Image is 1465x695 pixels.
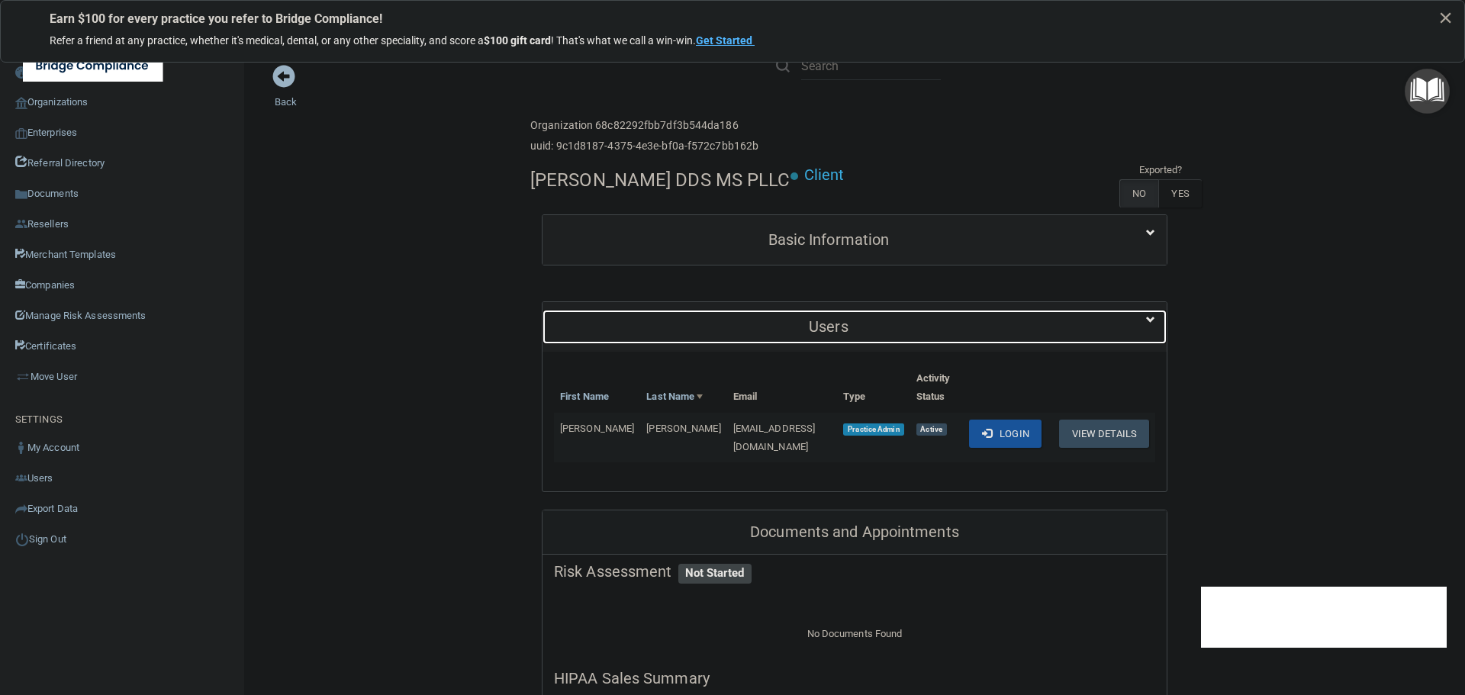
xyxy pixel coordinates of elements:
h4: [PERSON_NAME] DDS MS PLLC [530,170,790,190]
th: Activity Status [910,363,964,413]
a: Users [554,310,1155,344]
img: ic_user_dark.df1a06c3.png [15,442,27,454]
img: bridge_compliance_login_screen.278c3ca4.svg [23,50,163,82]
iframe: Drift Widget Chat Controller [1201,587,1447,648]
button: View Details [1059,420,1149,448]
div: No Documents Found [543,607,1167,661]
img: ic-search.3b580494.png [776,59,790,72]
input: Search [801,52,941,80]
a: Back [275,78,297,108]
span: Refer a friend at any practice, whether it's medical, dental, or any other speciality, and score a [50,34,484,47]
img: organization-icon.f8decf85.png [15,97,27,109]
td: Exported? [1119,161,1202,179]
h5: Risk Assessment [554,563,1155,580]
img: ic_power_dark.7ecde6b1.png [15,533,29,546]
label: YES [1158,179,1201,208]
a: Basic Information [554,223,1155,257]
span: [EMAIL_ADDRESS][DOMAIN_NAME] [733,423,816,452]
img: ic_reseller.de258add.png [15,218,27,230]
img: icon-documents.8dae5593.png [15,188,27,201]
a: First Name [560,388,609,406]
div: Documents and Appointments [543,510,1167,555]
img: briefcase.64adab9b.png [15,369,31,385]
a: Last Name [646,388,703,406]
h6: Organization 68c82292fbb7df3b544da186 [530,120,758,131]
p: Client [804,161,845,189]
th: Type [837,363,910,413]
span: Active [916,423,947,436]
h6: uuid: 9c1d8187-4375-4e3e-bf0a-f572c7bb162b [530,140,758,152]
button: Close [1438,5,1453,30]
button: Open Resource Center [1405,69,1450,114]
h5: Basic Information [554,231,1103,248]
span: Practice Admin [843,423,903,436]
p: Earn $100 for every practice you refer to Bridge Compliance! [50,11,1415,26]
img: icon-users.e205127d.png [15,472,27,484]
h5: HIPAA Sales Summary [554,670,1155,687]
strong: $100 gift card [484,34,551,47]
h5: Users [554,318,1103,335]
img: icon-export.b9366987.png [15,503,27,515]
label: SETTINGS [15,410,63,429]
label: NO [1119,179,1158,208]
button: Login [969,420,1042,448]
strong: Get Started [696,34,752,47]
span: [PERSON_NAME] [560,423,634,434]
span: ! That's what we call a win-win. [551,34,696,47]
th: Email [727,363,838,413]
span: [PERSON_NAME] [646,423,720,434]
span: Not Started [678,564,752,584]
a: Get Started [696,34,755,47]
img: enterprise.0d942306.png [15,128,27,139]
